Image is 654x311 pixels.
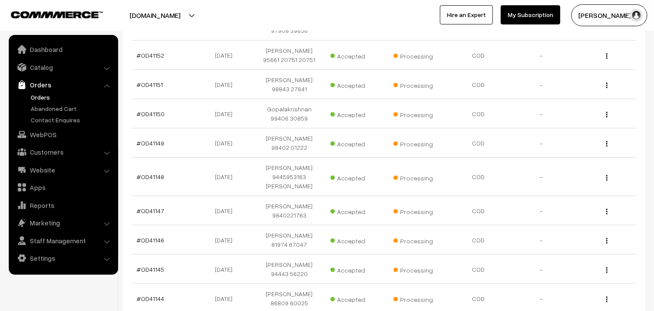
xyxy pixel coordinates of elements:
[394,234,437,245] span: Processing
[258,255,321,284] td: [PERSON_NAME] 94443 56220
[137,139,165,147] a: #OD41149
[331,234,374,245] span: Accepted
[606,112,608,117] img: Menu
[331,79,374,90] span: Accepted
[11,59,115,75] a: Catalog
[11,11,103,18] img: COMMMERCE
[606,267,608,273] img: Menu
[394,171,437,183] span: Processing
[11,180,115,195] a: Apps
[137,295,165,302] a: #OD41144
[510,225,573,255] td: -
[606,209,608,214] img: Menu
[137,207,165,214] a: #OD41147
[258,70,321,99] td: [PERSON_NAME] 98843 27641
[447,158,510,196] td: COD
[28,93,115,102] a: Orders
[447,41,510,70] td: COD
[606,175,608,181] img: Menu
[606,238,608,244] img: Menu
[440,5,493,24] a: Hire an Expert
[99,4,211,26] button: [DOMAIN_NAME]
[11,215,115,231] a: Marketing
[258,196,321,225] td: [PERSON_NAME] 9840221763
[510,196,573,225] td: -
[137,236,165,244] a: #OD41146
[28,104,115,113] a: Abandoned Cart
[137,110,165,117] a: #OD41150
[195,41,258,70] td: [DATE]
[606,83,608,88] img: Menu
[331,205,374,216] span: Accepted
[394,293,437,304] span: Processing
[11,233,115,249] a: Staff Management
[11,162,115,178] a: Website
[331,108,374,119] span: Accepted
[331,263,374,275] span: Accepted
[510,128,573,158] td: -
[195,196,258,225] td: [DATE]
[258,41,321,70] td: [PERSON_NAME] 95661 20751 20751
[630,9,643,22] img: user
[11,127,115,142] a: WebPOS
[606,53,608,59] img: Menu
[510,158,573,196] td: -
[331,293,374,304] span: Accepted
[394,263,437,275] span: Processing
[501,5,560,24] a: My Subscription
[571,4,647,26] button: [PERSON_NAME] s…
[11,77,115,93] a: Orders
[331,171,374,183] span: Accepted
[195,70,258,99] td: [DATE]
[195,128,258,158] td: [DATE]
[510,70,573,99] td: -
[195,255,258,284] td: [DATE]
[195,99,258,128] td: [DATE]
[394,108,437,119] span: Processing
[447,70,510,99] td: COD
[510,41,573,70] td: -
[606,297,608,302] img: Menu
[11,144,115,160] a: Customers
[394,137,437,149] span: Processing
[11,250,115,266] a: Settings
[258,225,321,255] td: [PERSON_NAME] 81974 67047
[510,99,573,128] td: -
[137,52,165,59] a: #OD41152
[258,99,321,128] td: Gopalakrishnan 99406 30859
[137,81,163,88] a: #OD41151
[331,49,374,61] span: Accepted
[11,41,115,57] a: Dashboard
[195,158,258,196] td: [DATE]
[258,128,321,158] td: [PERSON_NAME] 98402 01222
[137,173,165,180] a: #OD41148
[394,205,437,216] span: Processing
[447,255,510,284] td: COD
[137,266,165,273] a: #OD41145
[447,225,510,255] td: COD
[510,255,573,284] td: -
[394,79,437,90] span: Processing
[258,158,321,196] td: [PERSON_NAME] 9445953163 [PERSON_NAME]
[447,196,510,225] td: COD
[447,99,510,128] td: COD
[28,115,115,124] a: Contact Enquires
[606,141,608,147] img: Menu
[331,137,374,149] span: Accepted
[195,225,258,255] td: [DATE]
[394,49,437,61] span: Processing
[11,9,88,19] a: COMMMERCE
[447,128,510,158] td: COD
[11,197,115,213] a: Reports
